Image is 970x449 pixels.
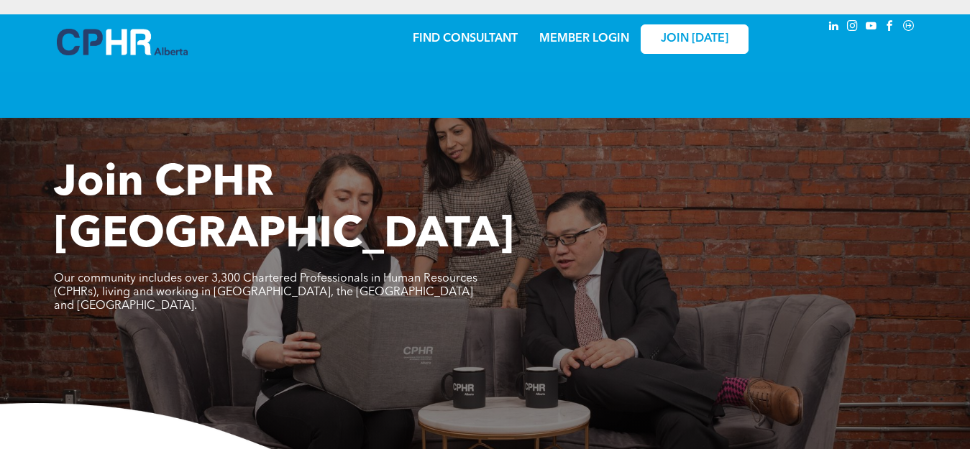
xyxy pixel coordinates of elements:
[661,32,728,46] span: JOIN [DATE]
[845,18,861,37] a: instagram
[57,29,188,55] img: A blue and white logo for cp alberta
[539,33,629,45] a: MEMBER LOGIN
[54,273,477,312] span: Our community includes over 3,300 Chartered Professionals in Human Resources (CPHRs), living and ...
[882,18,898,37] a: facebook
[826,18,842,37] a: linkedin
[641,24,749,54] a: JOIN [DATE]
[413,33,518,45] a: FIND CONSULTANT
[54,162,514,257] span: Join CPHR [GEOGRAPHIC_DATA]
[864,18,879,37] a: youtube
[901,18,917,37] a: Social network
